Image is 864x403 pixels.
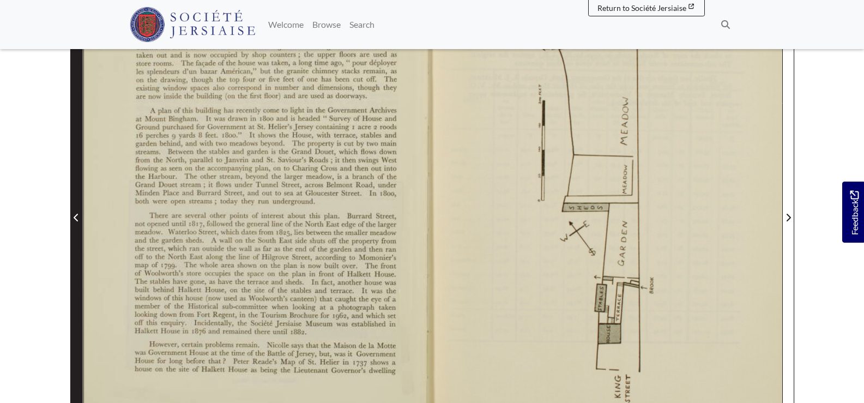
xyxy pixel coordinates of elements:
[130,4,256,45] a: Société Jersiaise logo
[848,190,861,234] span: Feedback
[308,14,345,35] a: Browse
[597,3,686,13] span: Return to Société Jersiaise
[264,14,308,35] a: Welcome
[130,7,256,42] img: Société Jersiaise
[345,14,379,35] a: Search
[842,182,864,243] a: Would you like to provide feedback?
